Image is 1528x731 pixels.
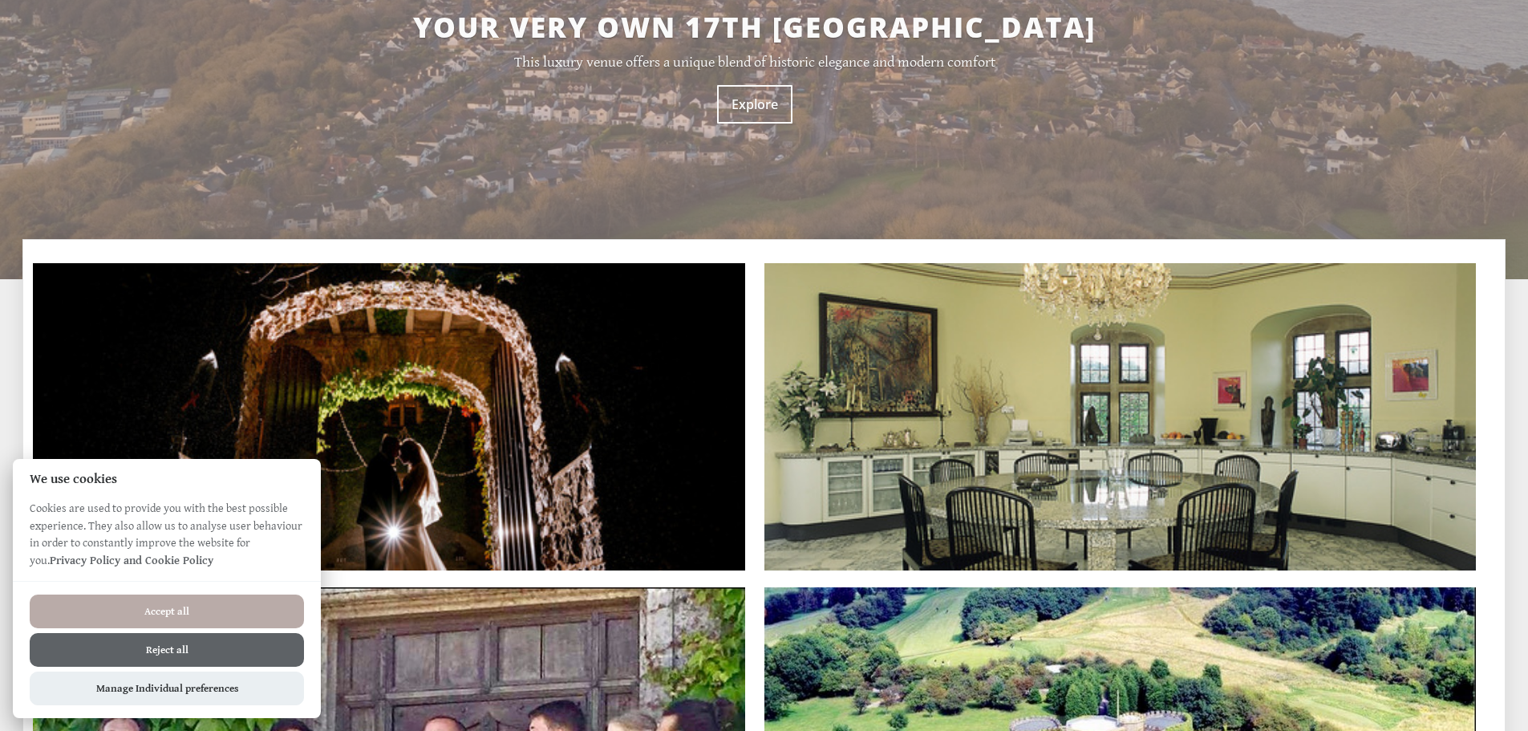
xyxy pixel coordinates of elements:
[717,85,792,124] a: Explore
[33,263,745,571] img: 4BDDC37E-CE91-464E-A811-5458A3F3479E.full.JPG
[13,500,321,581] p: Cookies are used to provide you with the best possible experience. They also allow us to analyse ...
[30,595,304,628] button: Accept all
[30,633,304,667] button: Reject all
[169,54,1340,71] p: This luxury venue offers a unique blend of historic elegance and modern comfort
[13,472,321,487] h2: We use cookies
[30,672,304,705] button: Manage Individual preferences
[764,263,1477,571] img: 10339-kitchen-Copy.full.jpg
[169,8,1340,46] h2: Your very own 17th [GEOGRAPHIC_DATA]
[50,554,213,567] a: Privacy Policy and Cookie Policy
